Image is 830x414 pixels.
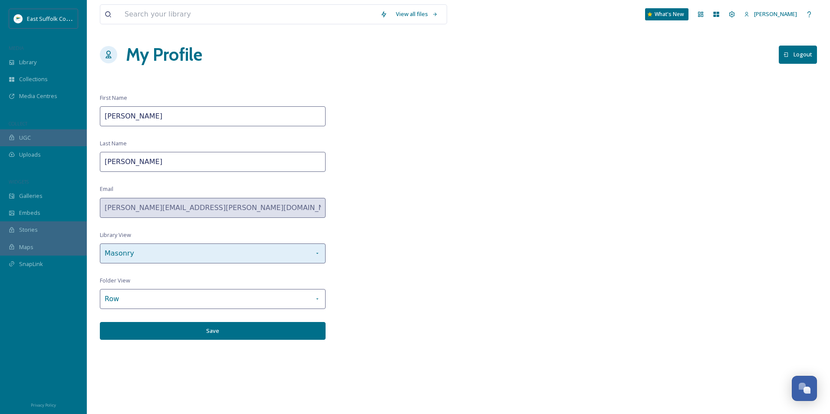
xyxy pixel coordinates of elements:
[19,151,41,159] span: Uploads
[100,94,127,102] span: First Name
[19,134,31,142] span: UGC
[100,276,130,285] span: Folder View
[100,185,113,193] span: Email
[19,75,48,83] span: Collections
[14,14,23,23] img: ESC%20Logo.png
[19,58,36,66] span: Library
[754,10,797,18] span: [PERSON_NAME]
[100,152,326,172] input: Last
[792,376,817,401] button: Open Chat
[100,139,127,148] span: Last Name
[100,243,326,263] div: Masonry
[9,120,27,127] span: COLLECT
[27,14,78,23] span: East Suffolk Council
[19,192,43,200] span: Galleries
[9,45,24,51] span: MEDIA
[100,106,326,126] input: First
[100,289,326,309] div: Row
[19,209,40,217] span: Embeds
[19,226,38,234] span: Stories
[392,6,442,23] a: View all files
[126,42,202,68] h1: My Profile
[19,92,57,100] span: Media Centres
[740,6,801,23] a: [PERSON_NAME]
[31,402,56,408] span: Privacy Policy
[120,5,376,24] input: Search your library
[100,322,326,340] button: Save
[19,260,43,268] span: SnapLink
[779,46,817,63] button: Logout
[19,243,33,251] span: Maps
[645,8,688,20] a: What's New
[31,399,56,410] a: Privacy Policy
[9,178,29,185] span: WIDGETS
[100,231,131,239] span: Library View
